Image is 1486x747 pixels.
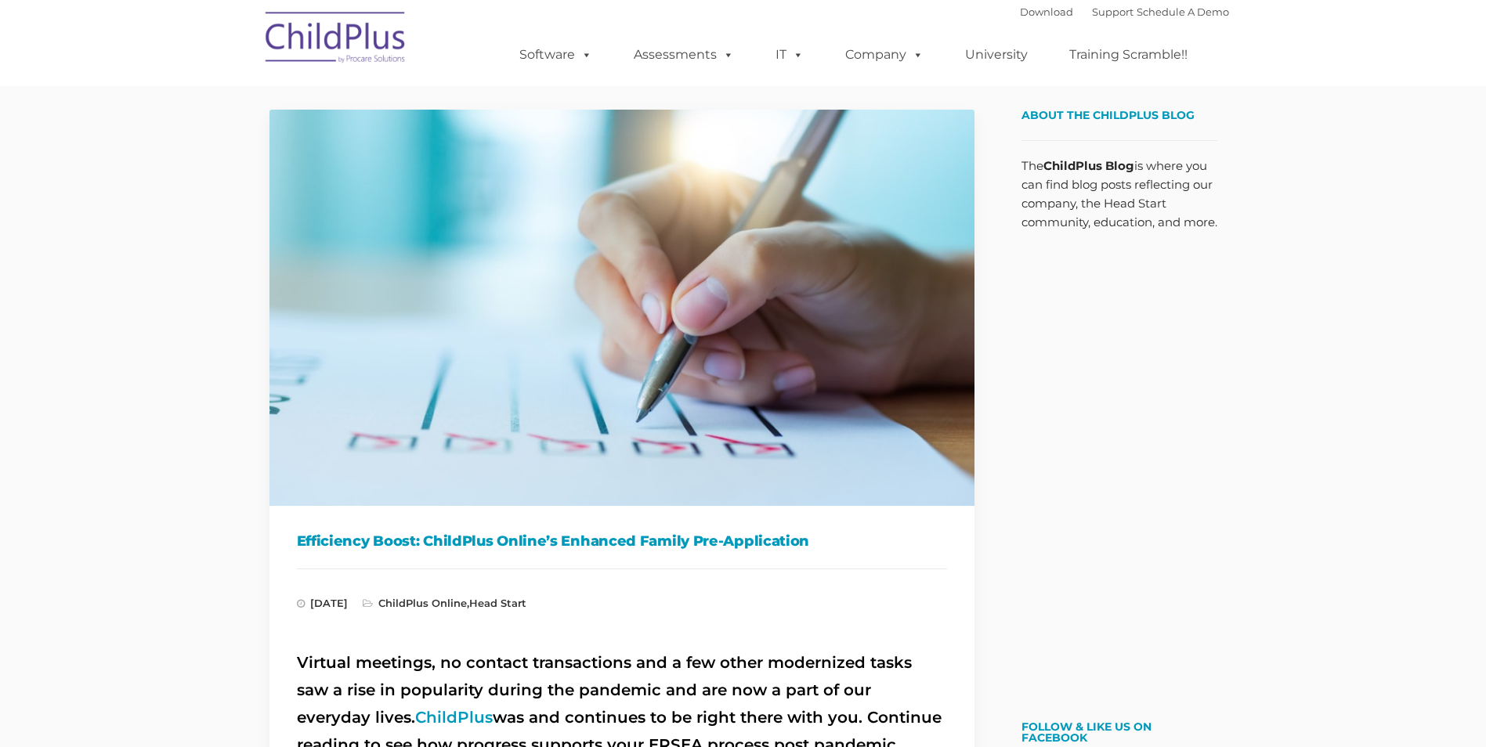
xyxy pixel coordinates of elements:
a: Company [830,39,939,70]
font: | [1020,5,1229,18]
a: ChildPlus [415,708,493,727]
span: , [363,597,526,609]
img: Efficiency Boost: ChildPlus Online's Enhanced Family Pre-Application Process - Streamlining Appli... [269,110,974,506]
strong: ChildPlus Blog [1043,158,1134,173]
a: IT [760,39,819,70]
a: ChildPlus Online [378,597,467,609]
a: Head Start [469,597,526,609]
span: [DATE] [297,597,348,609]
a: Support [1092,5,1133,18]
a: Follow & Like Us on Facebook [1021,720,1152,745]
a: Download [1020,5,1073,18]
img: ChildPlus by Procare Solutions [258,1,414,79]
span: About the ChildPlus Blog [1021,108,1195,122]
a: University [949,39,1043,70]
a: Training Scramble!! [1054,39,1203,70]
a: Schedule A Demo [1137,5,1229,18]
a: Assessments [618,39,750,70]
p: The is where you can find blog posts reflecting our company, the Head Start community, education,... [1021,157,1217,232]
h1: Efficiency Boost: ChildPlus Online’s Enhanced Family Pre-Application [297,529,947,553]
a: Software [504,39,608,70]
